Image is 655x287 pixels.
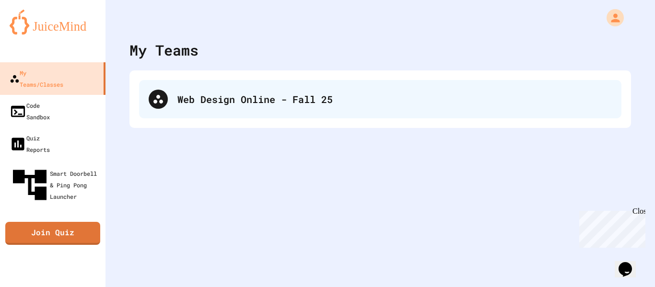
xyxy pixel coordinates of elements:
div: My Teams/Classes [10,67,63,90]
div: Code Sandbox [10,100,50,123]
div: Chat with us now!Close [4,4,66,61]
div: Quiz Reports [10,132,50,155]
div: My Teams [129,39,199,61]
iframe: chat widget [615,249,645,277]
div: Web Design Online - Fall 25 [139,80,621,118]
div: Smart Doorbell & Ping Pong Launcher [10,165,102,205]
iframe: chat widget [575,207,645,248]
div: My Account [597,7,626,29]
img: logo-orange.svg [10,10,96,34]
div: Web Design Online - Fall 25 [177,92,612,106]
a: Join Quiz [5,222,100,245]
